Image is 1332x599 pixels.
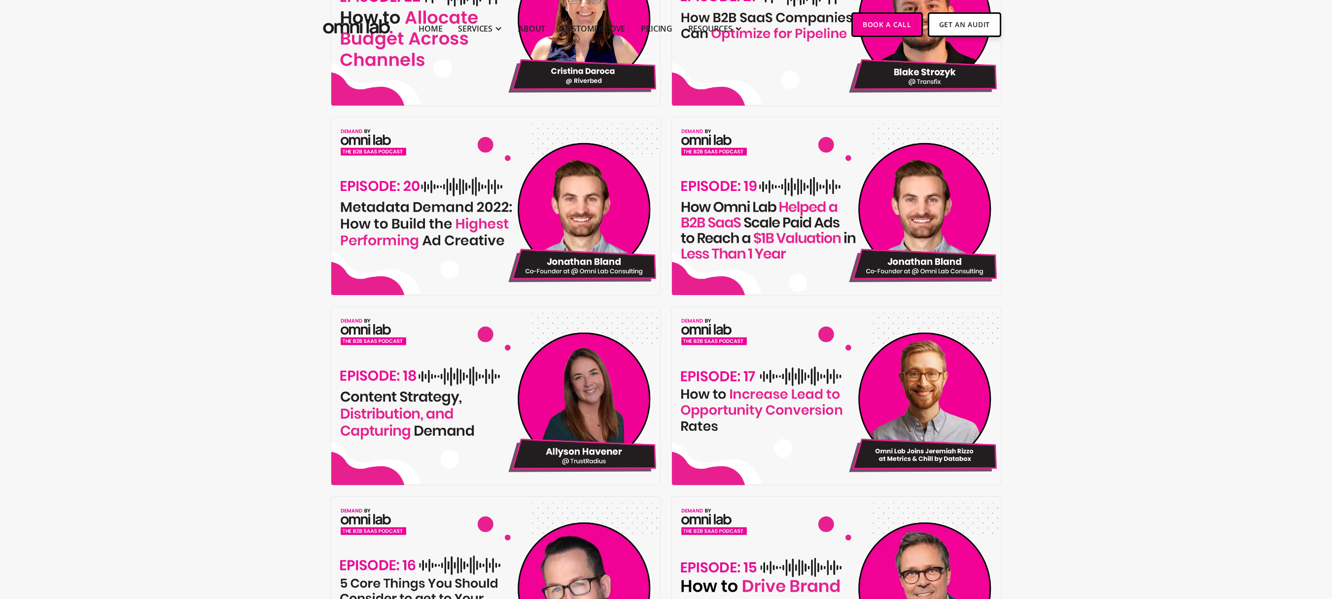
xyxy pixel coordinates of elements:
[641,23,672,35] a: Pricing
[518,23,545,35] a: About
[331,117,664,296] img: Episode 20: Metadata Demand 2022: How to Build the Highest Performing Ad Creative
[1155,485,1332,599] iframe: Chat Widget
[419,23,442,35] a: Home
[331,307,664,485] img: Episode 18: Content Strategy, Distribution, and Capturing Demand with Allyson Havener @ TrustRadius
[672,117,1004,296] img: Episode 19: How Omni Lab Helped a B2B SaaS Scale Paid Ads to Reach a $1B Valuation in Less Than 1...
[561,23,625,35] a: Customer Love
[321,12,395,37] img: Omni Lab: B2B SaaS Demand Generation Agency
[672,307,1004,485] img: Episode 17: Omni Lab Joins Metrics&Chill by Databox: How to Increase Lead to Opportunity Conversi...
[671,117,1001,296] a: Episode 19: How Omni Lab Helped a B2B SaaS Scale Paid Ads to Reach a $1B Valuation in Less Than 1...
[851,12,923,37] a: Book a Call
[331,117,661,296] a: Episode 20: Metadata Demand 2022: How to Build the Highest Performing Ad Creative
[671,306,1001,486] a: Episode 17: Omni Lab Joins Metrics&Chill by Databox: How to Increase Lead to Opportunity Conversi...
[688,23,733,35] div: RESOURCES
[928,12,1001,37] a: Get An Audit
[321,12,395,37] a: home
[458,23,492,35] div: SERVICES
[331,306,661,486] a: Episode 18: Content Strategy, Distribution, and Capturing Demand with Allyson Havener @ TrustRadius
